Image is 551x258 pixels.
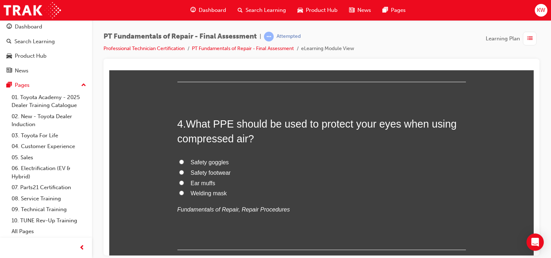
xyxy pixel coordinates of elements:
[3,64,89,77] a: News
[70,120,75,125] input: Welding mask
[81,110,106,116] span: Ear muffs
[9,182,89,193] a: 07. Parts21 Certification
[15,52,47,60] div: Product Hub
[6,82,12,89] span: pages-icon
[9,163,89,182] a: 06. Electrification (EV & Hybrid)
[190,6,196,15] span: guage-icon
[3,19,89,79] button: DashboardSearch LearningProduct HubNews
[3,20,89,34] a: Dashboard
[4,2,61,18] img: Trak
[185,3,232,18] a: guage-iconDashboard
[81,89,120,95] span: Safety goggles
[6,39,12,45] span: search-icon
[103,32,257,41] span: PT Fundamentals of Repair - Final Assessment
[486,32,539,45] button: Learning Plan
[70,110,75,115] input: Ear muffs
[297,6,303,15] span: car-icon
[68,48,348,74] span: What PPE should be used to protect your eyes when using compressed air?
[15,81,30,89] div: Pages
[277,33,301,40] div: Attempted
[391,6,406,14] span: Pages
[6,68,12,74] span: news-icon
[383,6,388,15] span: pages-icon
[15,23,42,31] div: Dashboard
[81,81,86,90] span: up-icon
[192,45,294,52] a: PT Fundamentals of Repair - Final Assessment
[343,3,377,18] a: news-iconNews
[535,4,547,17] button: KW
[9,130,89,141] a: 03. Toyota For Life
[6,24,12,30] span: guage-icon
[15,67,28,75] div: News
[9,226,89,237] a: All Pages
[377,3,411,18] a: pages-iconPages
[264,32,274,41] span: learningRecordVerb_ATTEMPT-icon
[70,100,75,104] input: Safety footwear
[9,111,89,130] a: 02. New - Toyota Dealer Induction
[260,32,261,41] span: |
[349,6,354,15] span: news-icon
[3,49,89,63] a: Product Hub
[526,233,544,251] div: Open Intercom Messenger
[486,35,520,43] span: Learning Plan
[301,45,354,53] li: eLearning Module View
[68,136,181,142] em: Fundamentals of Repair, Repair Procedures
[81,99,122,106] span: Safety footwear
[79,244,85,253] span: prev-icon
[68,46,357,76] h2: 4 .
[238,6,243,15] span: search-icon
[103,45,185,52] a: Professional Technician Certification
[357,6,371,14] span: News
[3,79,89,92] button: Pages
[81,120,118,126] span: Welding mask
[14,37,55,46] div: Search Learning
[527,34,533,43] span: list-icon
[199,6,226,14] span: Dashboard
[9,141,89,152] a: 04. Customer Experience
[70,89,75,94] input: Safety goggles
[9,193,89,204] a: 08. Service Training
[9,92,89,111] a: 01. Toyota Academy - 2025 Dealer Training Catalogue
[9,152,89,163] a: 05. Sales
[3,35,89,48] a: Search Learning
[6,53,12,59] span: car-icon
[246,6,286,14] span: Search Learning
[232,3,292,18] a: search-iconSearch Learning
[306,6,338,14] span: Product Hub
[9,204,89,215] a: 09. Technical Training
[9,215,89,226] a: 10. TUNE Rev-Up Training
[292,3,343,18] a: car-iconProduct Hub
[537,6,545,14] span: KW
